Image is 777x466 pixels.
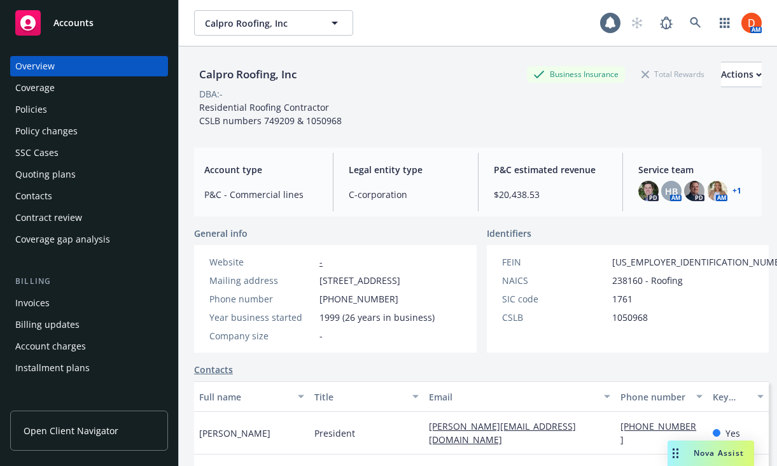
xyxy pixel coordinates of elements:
div: Invoices [15,293,50,313]
div: Quoting plans [15,164,76,185]
a: Contacts [194,363,233,376]
span: President [314,427,355,440]
div: Overview [15,56,55,76]
span: Yes [725,427,740,440]
span: Account type [204,163,318,176]
span: 1761 [612,292,633,306]
a: Contract review [10,208,168,228]
img: photo [684,181,704,201]
div: Mailing address [209,274,314,287]
img: photo [741,13,762,33]
button: Key contact [708,381,769,412]
a: Coverage [10,78,168,98]
span: Legal entity type [349,163,462,176]
div: SSC Cases [15,143,59,163]
div: Company size [209,329,314,342]
div: Phone number [620,390,688,404]
button: Full name [194,381,309,412]
a: Policies [10,99,168,120]
a: Report a Bug [654,10,679,36]
span: Identifiers [487,227,531,240]
span: - [319,329,323,342]
div: Total Rewards [635,66,711,82]
a: Accounts [10,5,168,41]
a: Policy changes [10,121,168,141]
a: - [319,256,323,268]
button: Phone number [615,381,707,412]
div: Installment plans [15,358,90,378]
div: Business Insurance [527,66,625,82]
span: C-corporation [349,188,462,201]
div: Title [314,390,405,404]
a: Search [683,10,708,36]
button: Actions [721,62,762,87]
div: Full name [199,390,290,404]
a: [PERSON_NAME][EMAIL_ADDRESS][DOMAIN_NAME] [429,420,576,446]
a: Billing updates [10,314,168,335]
div: NAICS [502,274,607,287]
a: Coverage gap analysis [10,229,168,250]
span: [PHONE_NUMBER] [319,292,398,306]
a: +1 [732,187,741,195]
div: Drag to move [668,441,683,466]
div: Website [209,255,314,269]
span: 1050968 [612,311,648,324]
span: Open Client Navigator [24,424,118,437]
a: [PHONE_NUMBER] [620,420,696,446]
div: Coverage [15,78,55,98]
button: Calpro Roofing, Inc [194,10,353,36]
a: Quoting plans [10,164,168,185]
div: CSLB [502,311,607,324]
span: Service team [638,163,752,176]
button: Email [424,381,615,412]
button: Nova Assist [668,441,754,466]
div: Phone number [209,292,314,306]
a: Account charges [10,336,168,357]
div: Policies [15,99,47,120]
span: 238160 - Roofing [612,274,683,287]
a: Invoices [10,293,168,313]
div: Key contact [713,390,750,404]
div: DBA: - [199,87,223,101]
a: Contacts [10,186,168,206]
a: SSC Cases [10,143,168,163]
span: Accounts [53,18,94,28]
span: [STREET_ADDRESS] [319,274,400,287]
div: Year business started [209,311,314,324]
div: Contract review [15,208,82,228]
div: Calpro Roofing, Inc [194,66,302,83]
img: photo [638,181,659,201]
div: Billing updates [15,314,80,335]
span: [PERSON_NAME] [199,427,270,440]
a: Switch app [712,10,738,36]
span: General info [194,227,248,240]
a: Overview [10,56,168,76]
span: Residential Roofing Contractor CSLB numbers 749209 & 1050968 [199,101,342,127]
button: Title [309,381,424,412]
span: 1999 (26 years in business) [319,311,435,324]
div: SIC code [502,292,607,306]
div: Email [429,390,596,404]
a: Start snowing [624,10,650,36]
span: Nova Assist [694,448,744,458]
span: P&C estimated revenue [494,163,607,176]
img: photo [707,181,727,201]
span: P&C - Commercial lines [204,188,318,201]
a: Installment plans [10,358,168,378]
span: $20,438.53 [494,188,607,201]
span: Calpro Roofing, Inc [205,17,315,30]
div: Coverage gap analysis [15,229,110,250]
div: Account charges [15,336,86,357]
span: HB [665,185,678,198]
div: FEIN [502,255,607,269]
div: Contacts [15,186,52,206]
div: Policy changes [15,121,78,141]
div: Billing [10,275,168,288]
